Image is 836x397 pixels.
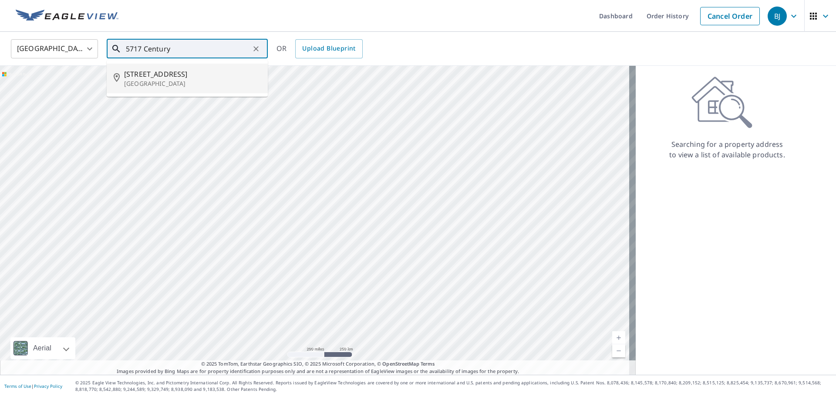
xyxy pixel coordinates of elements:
[201,360,435,368] span: © 2025 TomTom, Earthstar Geographics SIO, © 2025 Microsoft Corporation, ©
[10,337,75,359] div: Aerial
[30,337,54,359] div: Aerial
[126,37,250,61] input: Search by address or latitude-longitude
[16,10,118,23] img: EV Logo
[34,383,62,389] a: Privacy Policy
[4,383,31,389] a: Terms of Use
[669,139,785,160] p: Searching for a property address to view a list of available products.
[124,69,261,79] span: [STREET_ADDRESS]
[11,37,98,61] div: [GEOGRAPHIC_DATA]
[612,344,625,357] a: Current Level 5, Zoom Out
[768,7,787,26] div: BJ
[4,383,62,389] p: |
[612,331,625,344] a: Current Level 5, Zoom In
[124,79,261,88] p: [GEOGRAPHIC_DATA]
[75,380,832,393] p: © 2025 Eagle View Technologies, Inc. and Pictometry International Corp. All Rights Reserved. Repo...
[302,43,355,54] span: Upload Blueprint
[421,360,435,367] a: Terms
[250,43,262,55] button: Clear
[295,39,362,58] a: Upload Blueprint
[700,7,760,25] a: Cancel Order
[276,39,363,58] div: OR
[382,360,419,367] a: OpenStreetMap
